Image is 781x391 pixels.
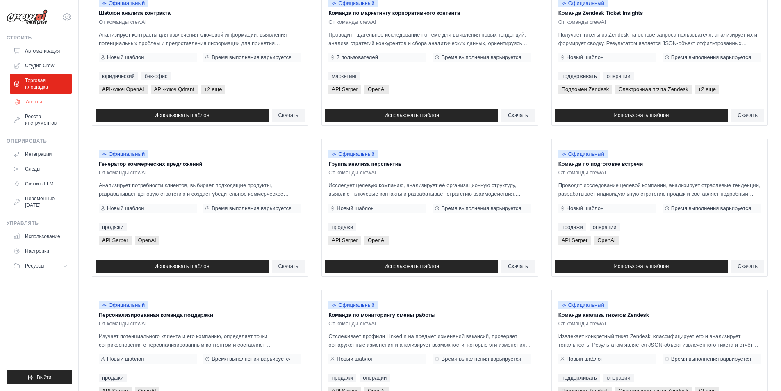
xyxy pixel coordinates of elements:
a: маркетинг [328,72,360,80]
a: поддерживать [558,72,600,80]
font: Новый шаблон [337,205,373,211]
a: операции [360,374,390,382]
font: Связи с LLM [25,181,54,187]
font: Официальный [109,302,145,308]
button: Выйти [7,370,72,384]
a: операции [603,374,634,382]
font: Скачать [508,263,528,269]
font: продажи [102,375,123,381]
font: OpenAI [138,237,156,243]
a: Скачать [501,260,535,273]
font: операции [607,73,631,79]
a: продажи [328,223,356,231]
font: API Serper [332,86,358,92]
a: Использование [10,230,72,243]
font: Использовать шаблон [155,263,209,269]
font: операции [593,224,617,230]
font: Новый шаблон [567,356,603,362]
font: Генератор коммерческих предложений [99,161,202,167]
font: бэк-офис [145,73,168,79]
font: Использовать шаблон [384,112,439,118]
font: Агенты [26,99,42,105]
font: Время выполнения варьируется [441,356,521,362]
a: Использовать шаблон [325,109,498,122]
font: Следы [25,166,41,172]
font: От команды crewAI [558,19,606,25]
font: Время выполнения варьируется [671,356,751,362]
font: Управлять [7,220,39,226]
font: Шаблон анализа контракта [99,10,171,16]
font: API Serper [562,237,588,243]
font: Время выполнения варьируется [671,54,751,60]
a: Скачать [731,109,764,122]
a: Использовать шаблон [96,260,269,273]
a: юридический [99,72,138,80]
font: 7 пользователей [337,54,378,60]
font: От команды crewAI [99,320,146,327]
font: Скачать [278,112,298,118]
font: Настройки [25,248,49,254]
button: Ресурсы [10,259,72,272]
font: Время выполнения варьируется [441,205,521,211]
font: Использование [25,233,60,239]
font: Новый шаблон [567,205,603,211]
a: Использовать шаблон [555,260,728,273]
a: операции [590,223,620,231]
font: Время выполнения варьируется [441,54,521,60]
a: продажи [99,223,127,231]
font: Официальный [568,302,604,308]
font: Проводит тщательное исследование по теме для выявления новых тенденций, анализа стратегий конкуре... [328,32,529,98]
img: Логотип [7,9,48,25]
font: API-ключ Qdrant [154,86,194,92]
font: Скачать [738,263,758,269]
a: Автоматизация [10,44,72,57]
a: Настройки [10,245,72,258]
a: Использовать шаблон [555,109,728,122]
font: операции [607,375,631,381]
a: Использовать шаблон [96,109,269,122]
font: Использовать шаблон [614,263,669,269]
font: +2 еще [698,86,716,92]
font: Команда анализа тикетов Zendesk [558,312,649,318]
font: Оперировать [7,138,47,144]
font: продажи [332,375,353,381]
font: Скачать [508,112,528,118]
font: Новый шаблон [337,356,373,362]
a: Студия Crew [10,59,72,72]
a: Скачать [272,109,305,122]
font: Новый шаблон [107,54,144,60]
font: OpenAI [597,237,615,243]
font: поддерживать [562,73,597,79]
font: OpenAI [368,86,386,92]
font: Проводит исследование целевой компании, анализирует отраслевые тенденции, разрабатывает индивидуа... [558,182,761,223]
font: Новый шаблон [567,54,603,60]
font: Студия Crew [25,63,54,69]
a: Реестр инструментов [10,110,72,130]
font: Время выполнения варьируется [212,54,291,60]
font: юридический [102,73,135,79]
font: Электронная почта Zendesk [619,86,688,92]
font: Автоматизация [25,48,60,54]
font: Время выполнения варьируется [212,205,291,211]
font: Официальный [109,151,145,157]
a: бэк-офис [141,72,171,80]
font: Получает тикеты из Zendesk на основе запроса пользователя, анализирует их и формирует сводку. Рез... [558,32,757,64]
font: Анализирует контракты для извлечения ключевой информации, выявления потенциальных проблем и предо... [99,32,289,64]
font: Исследует целевую компанию, анализирует её организационную структуру, выявляет ключевые контакты ... [328,182,521,223]
a: Скачать [272,260,305,273]
font: операции [363,375,387,381]
font: Официальный [568,151,604,157]
font: Официальный [338,302,374,308]
font: Реестр инструментов [25,114,57,126]
a: продажи [558,223,586,231]
font: От команды crewAI [328,19,376,25]
font: Использовать шаблон [614,112,669,118]
font: Скачать [278,263,298,269]
font: Время выполнения варьируется [671,205,751,211]
font: От команды crewAI [99,169,146,176]
font: продажи [102,224,123,230]
font: продажи [562,224,583,230]
font: продажи [332,224,353,230]
font: От команды crewAI [328,169,376,176]
font: Группа анализа перспектив [328,161,401,167]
